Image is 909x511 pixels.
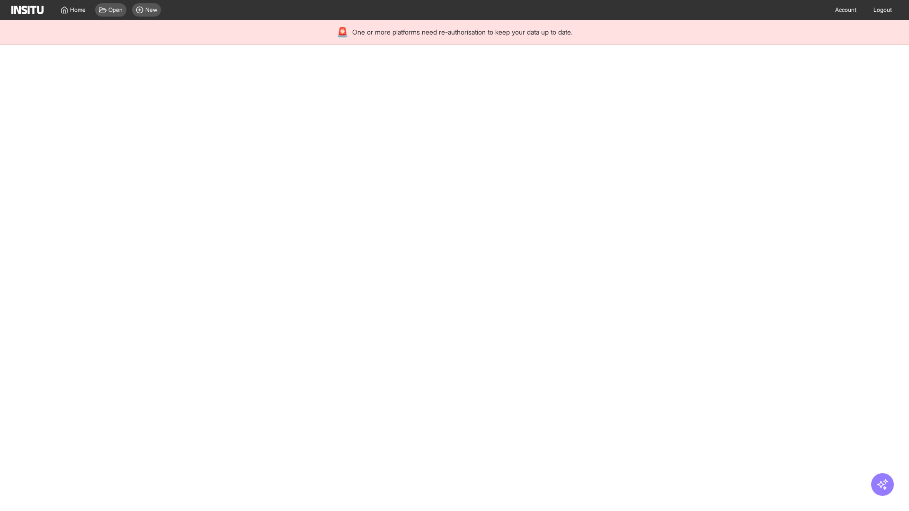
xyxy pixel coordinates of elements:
[70,6,86,14] span: Home
[352,27,572,37] span: One or more platforms need re-authorisation to keep your data up to date.
[337,26,348,39] div: 🚨
[11,6,44,14] img: Logo
[145,6,157,14] span: New
[108,6,123,14] span: Open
